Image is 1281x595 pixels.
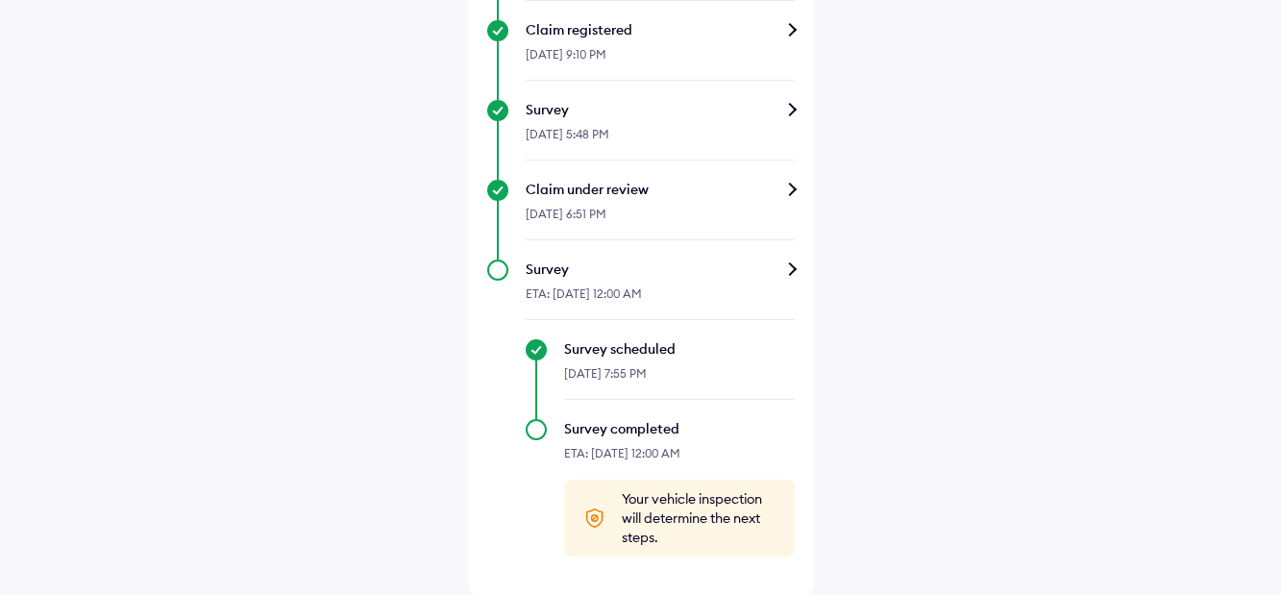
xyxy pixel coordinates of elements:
div: Survey [526,260,795,279]
div: ETA: [DATE] 12:00 AM [564,438,795,480]
div: Claim under review [526,180,795,199]
div: Survey [526,100,795,119]
div: [DATE] 5:48 PM [526,119,795,161]
div: ETA: [DATE] 12:00 AM [526,279,795,320]
div: Claim registered [526,20,795,39]
div: [DATE] 6:51 PM [526,199,795,240]
span: Your vehicle inspection will determine the next steps. [622,489,776,547]
div: [DATE] 9:10 PM [526,39,795,81]
div: Survey completed [564,419,795,438]
div: [DATE] 7:55 PM [564,359,795,400]
div: Survey scheduled [564,339,795,359]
